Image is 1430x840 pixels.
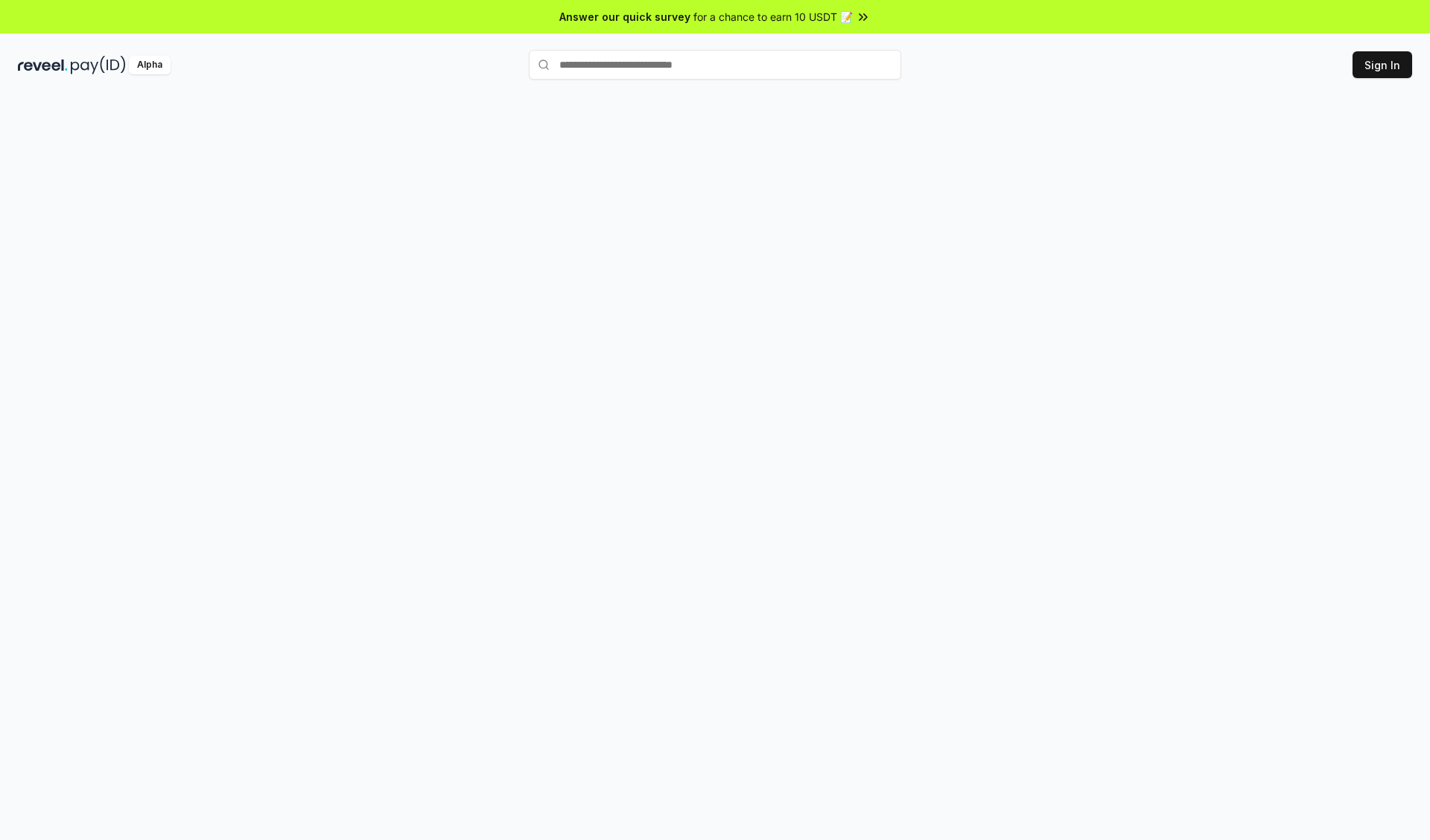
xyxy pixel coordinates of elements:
img: pay_id [71,56,126,74]
span: for a chance to earn 10 USDT 📝 [693,9,853,25]
button: Sign In [1353,51,1412,78]
img: reveel_dark [18,56,68,74]
div: Alpha [129,56,171,74]
span: Answer our quick survey [559,9,690,25]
